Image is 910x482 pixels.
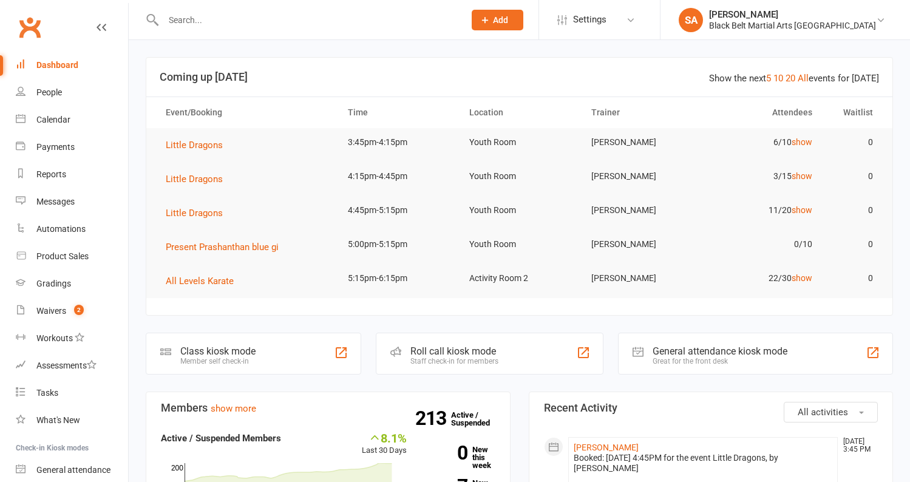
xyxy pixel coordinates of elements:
[679,8,703,32] div: SA
[337,97,458,128] th: Time
[16,297,128,325] a: Waivers 2
[36,197,75,206] div: Messages
[784,402,878,423] button: All activities
[458,196,580,225] td: Youth Room
[36,60,78,70] div: Dashboard
[493,15,508,25] span: Add
[166,206,231,220] button: Little Dragons
[16,52,128,79] a: Dashboard
[766,73,771,84] a: 5
[16,325,128,352] a: Workouts
[155,97,337,128] th: Event/Booking
[166,274,242,288] button: All Levels Karate
[458,128,580,157] td: Youth Room
[792,205,812,215] a: show
[702,264,823,293] td: 22/30
[415,409,451,427] strong: 213
[580,196,702,225] td: [PERSON_NAME]
[36,388,58,398] div: Tasks
[786,73,795,84] a: 20
[580,128,702,157] td: [PERSON_NAME]
[702,196,823,225] td: 11/20
[160,12,456,29] input: Search...
[574,443,639,452] a: [PERSON_NAME]
[574,453,833,474] div: Booked: [DATE] 4:45PM for the event Little Dragons, by [PERSON_NAME]
[337,230,458,259] td: 5:00pm-5:15pm
[823,230,884,259] td: 0
[166,138,231,152] button: Little Dragons
[573,6,606,33] span: Settings
[798,73,809,84] a: All
[425,444,467,462] strong: 0
[36,306,66,316] div: Waivers
[16,188,128,216] a: Messages
[36,224,86,234] div: Automations
[166,208,223,219] span: Little Dragons
[15,12,45,42] a: Clubworx
[410,357,498,365] div: Staff check-in for members
[580,97,702,128] th: Trainer
[823,264,884,293] td: 0
[16,270,128,297] a: Gradings
[211,403,256,414] a: show more
[16,243,128,270] a: Product Sales
[580,162,702,191] td: [PERSON_NAME]
[472,10,523,30] button: Add
[160,71,879,83] h3: Coming up [DATE]
[16,407,128,434] a: What's New
[653,357,787,365] div: Great for the front desk
[166,174,223,185] span: Little Dragons
[580,230,702,259] td: [PERSON_NAME]
[458,162,580,191] td: Youth Room
[36,142,75,152] div: Payments
[16,379,128,407] a: Tasks
[458,97,580,128] th: Location
[74,305,84,315] span: 2
[544,402,878,414] h3: Recent Activity
[823,196,884,225] td: 0
[451,402,504,436] a: 213Active / Suspended
[16,79,128,106] a: People
[161,433,281,444] strong: Active / Suspended Members
[458,230,580,259] td: Youth Room
[337,162,458,191] td: 4:15pm-4:45pm
[702,230,823,259] td: 0/10
[337,196,458,225] td: 4:45pm-5:15pm
[166,276,234,287] span: All Levels Karate
[36,415,80,425] div: What's New
[36,251,89,261] div: Product Sales
[16,216,128,243] a: Automations
[180,345,256,357] div: Class kiosk mode
[161,402,495,414] h3: Members
[709,71,879,86] div: Show the next events for [DATE]
[362,431,407,444] div: 8.1%
[16,352,128,379] a: Assessments
[458,264,580,293] td: Activity Room 2
[16,134,128,161] a: Payments
[36,169,66,179] div: Reports
[166,240,287,254] button: Present Prashanthan blue gi
[792,171,812,181] a: show
[773,73,783,84] a: 10
[792,273,812,283] a: show
[792,137,812,147] a: show
[702,162,823,191] td: 3/15
[36,465,110,475] div: General attendance
[166,242,279,253] span: Present Prashanthan blue gi
[410,345,498,357] div: Roll call kiosk mode
[653,345,787,357] div: General attendance kiosk mode
[166,140,223,151] span: Little Dragons
[36,87,62,97] div: People
[823,162,884,191] td: 0
[36,333,73,343] div: Workouts
[702,128,823,157] td: 6/10
[823,97,884,128] th: Waitlist
[36,279,71,288] div: Gradings
[837,438,877,453] time: [DATE] 3:45 PM
[180,357,256,365] div: Member self check-in
[36,115,70,124] div: Calendar
[702,97,823,128] th: Attendees
[166,172,231,186] button: Little Dragons
[36,361,97,370] div: Assessments
[337,264,458,293] td: 5:15pm-6:15pm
